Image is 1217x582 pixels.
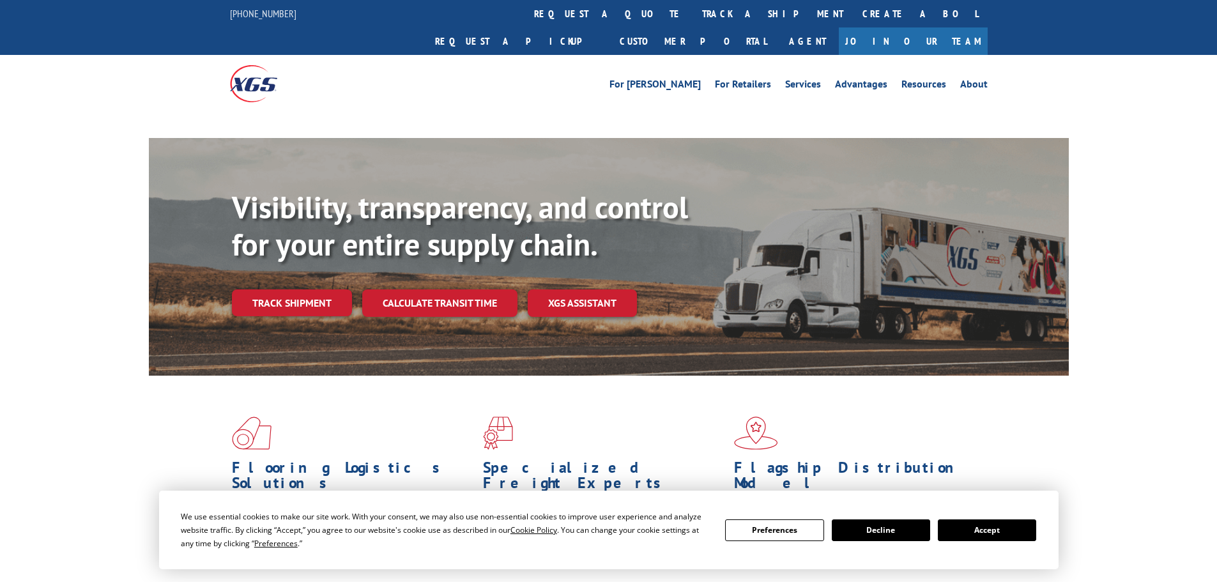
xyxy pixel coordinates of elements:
[232,460,473,497] h1: Flooring Logistics Solutions
[159,491,1059,569] div: Cookie Consent Prompt
[609,79,701,93] a: For [PERSON_NAME]
[483,460,724,497] h1: Specialized Freight Experts
[832,519,930,541] button: Decline
[938,519,1036,541] button: Accept
[232,417,272,450] img: xgs-icon-total-supply-chain-intelligence-red
[785,79,821,93] a: Services
[232,289,352,316] a: Track shipment
[232,187,688,264] b: Visibility, transparency, and control for your entire supply chain.
[835,79,887,93] a: Advantages
[734,460,976,497] h1: Flagship Distribution Model
[901,79,946,93] a: Resources
[230,7,296,20] a: [PHONE_NUMBER]
[181,510,710,550] div: We use essential cookies to make our site work. With your consent, we may also use non-essential ...
[734,417,778,450] img: xgs-icon-flagship-distribution-model-red
[483,417,513,450] img: xgs-icon-focused-on-flooring-red
[254,538,298,549] span: Preferences
[725,519,823,541] button: Preferences
[610,27,776,55] a: Customer Portal
[776,27,839,55] a: Agent
[510,525,557,535] span: Cookie Policy
[425,27,610,55] a: Request a pickup
[528,289,637,317] a: XGS ASSISTANT
[362,289,517,317] a: Calculate transit time
[715,79,771,93] a: For Retailers
[839,27,988,55] a: Join Our Team
[960,79,988,93] a: About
